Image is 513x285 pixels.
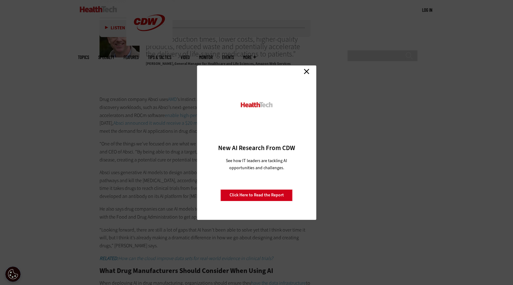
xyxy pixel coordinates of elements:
[221,189,293,201] a: Click Here to Read the Report
[302,67,311,76] a: Close
[240,102,273,108] img: HealthTech_0.png
[5,266,21,282] button: Open Preferences
[5,266,21,282] div: Cookie Settings
[218,157,295,171] p: See how IT leaders are tackling AI opportunities and challenges.
[208,144,305,152] h3: New AI Research From CDW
